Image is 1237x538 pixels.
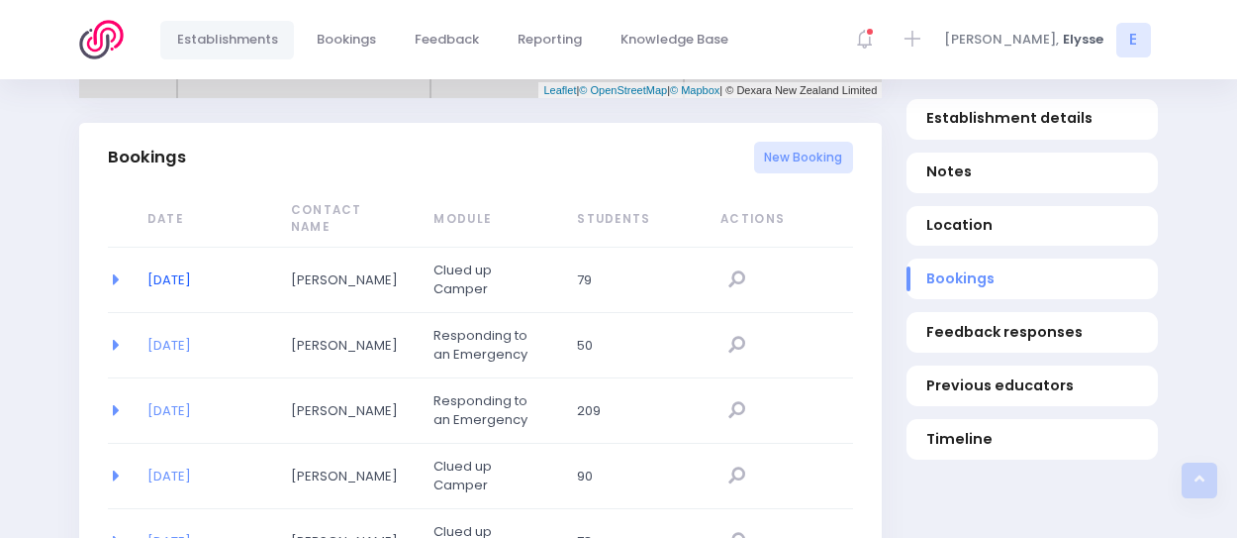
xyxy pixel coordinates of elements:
[926,269,1139,290] span: Bookings
[147,211,256,229] span: Date
[906,206,1158,247] a: Location
[160,21,294,59] a: Establishments
[300,21,392,59] a: Bookings
[177,30,278,50] span: Establishments
[670,84,719,96] a: © Mapbox
[906,153,1158,193] a: Notes
[577,270,686,290] span: 79
[906,313,1158,354] a: Feedback responses
[604,21,744,59] a: Knowledge Base
[708,248,853,313] td: null
[543,84,576,96] a: Leaflet
[926,109,1139,130] span: Establishment details
[720,211,844,229] span: Actions
[708,313,853,378] td: null
[135,248,278,313] td: 2025-08-14 09:30:00
[564,248,708,313] td: 79
[926,323,1139,344] span: Feedback responses
[291,202,400,237] span: Contact Name
[135,444,278,509] td: 2021-03-03 09:00:00
[421,313,564,378] td: Responding to an Emergency
[398,21,495,59] a: Feedback
[421,444,564,509] td: Clued up Camper
[720,460,753,492] a: View
[433,391,542,430] span: Responding to an Emergency
[906,260,1158,300] a: Bookings
[433,261,542,299] span: Clued up Camper
[926,162,1139,183] span: Notes
[291,467,400,486] span: [PERSON_NAME]
[518,30,582,50] span: Reporting
[415,30,479,50] span: Feedback
[278,313,422,378] td: Mel
[708,444,853,509] td: null
[720,394,753,427] a: View
[620,30,728,50] span: Knowledge Base
[135,313,278,378] td: 2025-05-12 10:15:00
[291,336,400,356] span: [PERSON_NAME]
[720,329,753,362] a: View
[147,270,191,289] a: [DATE]
[579,84,667,96] a: © OpenStreetMap
[291,401,400,421] span: [PERSON_NAME]
[926,376,1139,396] span: Previous educators
[147,336,191,355] a: [DATE]
[564,444,708,509] td: 90
[577,336,686,356] span: 50
[926,216,1139,237] span: Location
[79,20,136,59] img: Logo
[906,99,1158,140] a: Establishment details
[278,248,422,313] td: Laura
[1116,23,1151,57] span: E
[564,378,708,444] td: 209
[421,248,564,313] td: Clued up Camper
[906,420,1158,461] a: Timeline
[926,429,1139,450] span: Timeline
[944,30,1059,50] span: [PERSON_NAME],
[421,378,564,444] td: Responding to an Emergency
[317,30,376,50] span: Bookings
[147,467,191,485] a: [DATE]
[433,457,542,495] span: Clued up Camper
[538,82,882,99] div: | | | © Dexara New Zealand Limited
[708,378,853,444] td: null
[577,401,686,421] span: 209
[501,21,598,59] a: Reporting
[1063,30,1103,50] span: Elysse
[577,467,686,486] span: 90
[906,367,1158,407] a: Previous educators
[433,211,542,229] span: Module
[720,264,753,296] a: View
[278,444,422,509] td: Nick
[754,142,854,174] a: New Booking
[564,313,708,378] td: 50
[147,401,191,420] a: [DATE]
[291,270,400,290] span: [PERSON_NAME]
[135,378,278,444] td: 2025-05-05 10:15:00
[108,148,186,167] h3: Bookings
[433,326,542,365] span: Responding to an Emergency
[577,211,686,229] span: Students
[278,378,422,444] td: Mel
